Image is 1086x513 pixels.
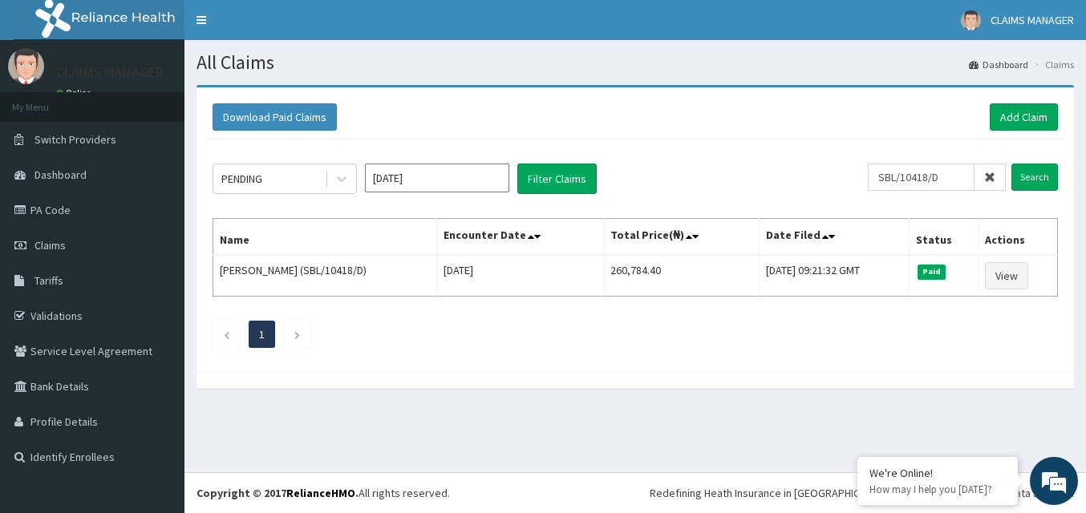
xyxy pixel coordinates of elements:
[760,219,910,256] th: Date Filed
[909,219,978,256] th: Status
[990,103,1058,131] a: Add Claim
[34,168,87,182] span: Dashboard
[223,327,230,341] a: Previous page
[294,327,301,341] a: Next page
[197,52,1074,73] h1: All Claims
[991,13,1074,27] span: CLAIMS MANAGER
[436,255,604,297] td: [DATE]
[979,219,1058,256] th: Actions
[869,466,1006,480] div: We're Online!
[961,10,981,30] img: User Image
[184,472,1086,513] footer: All rights reserved.
[969,58,1028,71] a: Dashboard
[34,132,116,147] span: Switch Providers
[517,164,597,194] button: Filter Claims
[213,219,437,256] th: Name
[760,255,910,297] td: [DATE] 09:21:32 GMT
[604,255,760,297] td: 260,784.40
[56,87,95,99] a: Online
[868,164,975,191] input: Search by HMO ID
[365,164,509,192] input: Select Month and Year
[869,483,1006,496] p: How may I help you today?
[56,65,164,79] p: CLAIMS MANAGER
[259,327,265,341] a: Page 1 is your current page
[213,103,337,131] button: Download Paid Claims
[436,219,604,256] th: Encounter Date
[1030,58,1074,71] li: Claims
[221,171,262,187] div: PENDING
[197,486,359,500] strong: Copyright © 2017 .
[34,273,63,288] span: Tariffs
[650,485,1074,501] div: Redefining Heath Insurance in [GEOGRAPHIC_DATA] using Telemedicine and Data Science!
[918,265,946,279] span: Paid
[213,255,437,297] td: [PERSON_NAME] (SBL/10418/D)
[985,262,1028,289] a: View
[604,219,760,256] th: Total Price(₦)
[34,238,66,252] span: Claims
[286,486,355,500] a: RelianceHMO
[1011,164,1058,191] input: Search
[8,48,44,84] img: User Image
